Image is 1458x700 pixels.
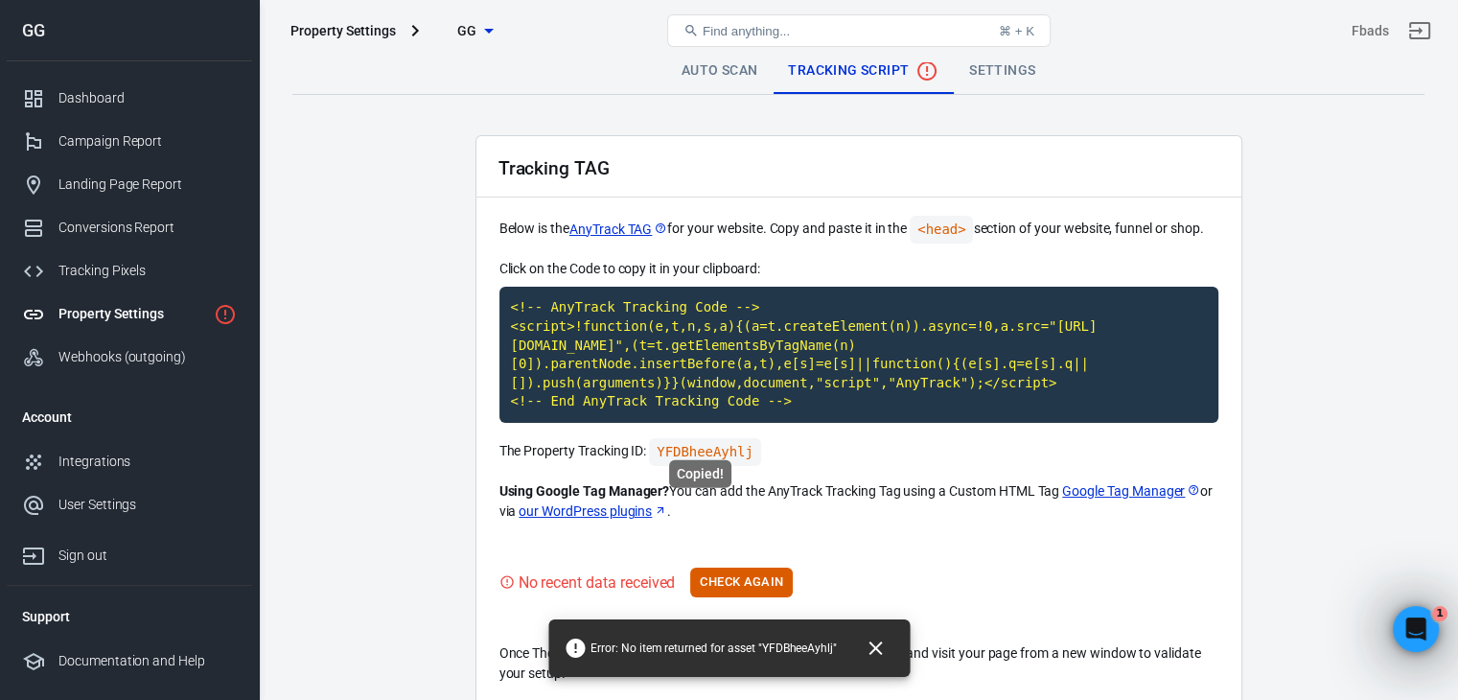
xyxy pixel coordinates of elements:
[666,48,774,94] a: Auto Scan
[690,568,793,597] button: Check Again
[7,22,252,39] div: GG
[7,77,252,120] a: Dashboard
[7,163,252,206] a: Landing Page Report
[58,347,237,367] div: Webhooks (outgoing)
[498,158,610,178] h2: Tracking TAG
[7,249,252,292] a: Tracking Pixels
[519,571,676,595] div: No recent data received
[1062,481,1200,502] a: Google Tag Manager
[58,175,237,195] div: Landing Page Report
[427,13,522,49] button: GG
[915,59,938,82] svg: No data received
[58,452,237,472] div: Integrations
[669,460,731,488] div: Copied!
[7,440,252,483] a: Integrations
[519,502,667,522] a: our WordPress plugins
[499,483,670,499] strong: Using Google Tag Manager?
[1352,21,1389,41] div: Account id: tR2bt8Tt
[999,24,1034,38] div: ⌘ + K
[499,481,1218,522] p: You can add the AnyTrack Tracking Tag using a Custom HTML Tag or via .
[290,21,396,40] div: Property Settings
[7,394,252,440] li: Account
[499,287,1218,423] code: Click to copy
[58,88,237,108] div: Dashboard
[58,495,237,515] div: User Settings
[7,206,252,249] a: Conversions Report
[7,594,252,640] li: Support
[569,220,667,240] a: AnyTrack TAG
[788,59,938,82] span: Tracking Script
[1397,8,1443,54] a: Sign out
[7,336,252,379] a: Webhooks (outgoing)
[58,261,237,281] div: Tracking Pixels
[457,19,477,43] span: GG
[58,218,237,238] div: Conversions Report
[1393,606,1439,652] iframe: Intercom live chat
[649,438,761,466] code: Copied!
[7,292,252,336] a: Property Settings
[564,637,837,660] span: Error: No item returned for asset "YFDBheeAyhlj"
[58,131,237,152] div: Campaign Report
[214,303,237,326] svg: Property is not installed yet
[954,48,1051,94] a: Settings
[1432,606,1447,621] span: 1
[499,643,1218,684] p: Once The AnyTrack Tracking TAG is on your website save your pages, and visit your page from a new...
[58,651,237,671] div: Documentation and Help
[499,216,1218,244] p: Below is the for your website. Copy and paste it in the section of your website, funnel or shop.
[499,438,1218,466] p: The Property Tracking ID:
[499,571,676,595] div: Visit your website to trigger the Tracking Tag and validate your setup.
[703,24,790,38] span: Find anything...
[58,546,237,566] div: Sign out
[7,526,252,577] a: Sign out
[910,216,973,244] code: <head>
[667,14,1051,47] button: Find anything...⌘ + K
[7,483,252,526] a: User Settings
[852,625,902,671] button: Close
[499,259,1218,279] p: Click on the Code to copy it in your clipboard:
[7,120,252,163] a: Campaign Report
[58,304,206,324] div: Property Settings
